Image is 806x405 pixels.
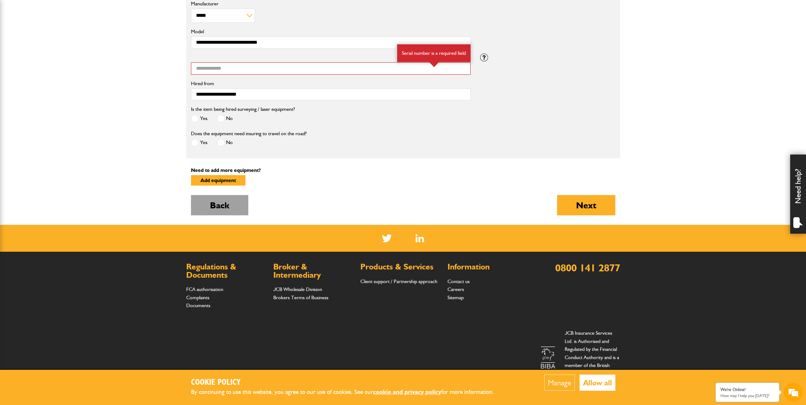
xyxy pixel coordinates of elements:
label: Does the equipment need insuring to travel on the road? [191,131,307,136]
a: LinkedIn [416,234,424,242]
img: Twitter [382,234,392,242]
a: Client support / Partnership approach [360,278,437,284]
a: Sitemap [447,294,464,301]
p: Need to add more equipment? [191,168,615,173]
em: Start Chat [86,195,115,204]
label: Model [191,29,471,34]
img: Linked In [416,234,424,242]
a: 0800 141 2877 [555,262,620,274]
button: Next [557,195,615,215]
div: Chat with us now [33,35,106,44]
a: cookie and privacy policy [373,388,441,396]
label: Yes [191,139,207,147]
a: Brokers Terms of Business [273,294,328,301]
div: Need help? [790,155,806,234]
label: Hired from [191,81,471,86]
p: How may I help you today? [720,393,774,398]
h2: Broker & Intermediary [273,263,354,279]
button: Allow all [580,375,615,391]
div: We're Online! [720,387,774,392]
textarea: Type your message and hit 'Enter' [8,115,116,190]
input: Enter your email address [8,77,116,91]
button: Manage [544,375,575,391]
a: Contact us [447,278,470,284]
a: FCA authorisation [186,286,223,292]
h2: Cookie Policy [191,378,505,388]
img: d_20077148190_company_1631870298795_20077148190 [11,35,27,44]
label: Is the item being hired surveying / laser equipment? [191,107,295,112]
label: No [217,139,233,147]
button: Add equipment [191,175,245,186]
h2: Products & Services [360,263,441,271]
input: Enter your last name [8,59,116,73]
label: Yes [191,115,207,123]
div: Minimize live chat window [104,3,119,18]
h2: Information [447,263,528,271]
button: Back [191,195,248,215]
label: Manufacturer [191,1,471,6]
a: Complaints [186,294,209,301]
div: Serial number is a required field [397,44,471,62]
a: JCB Wholesale Division [273,286,322,292]
p: JCB Insurance Services Ltd. is Authorised and Regulated by the Financial Conduct Authority and is... [565,329,620,386]
p: By continuing to use this website, you agree to our use of cookies. See our for more information. [191,387,505,397]
a: Careers [447,286,464,292]
h2: Regulations & Documents [186,263,267,279]
input: Enter your phone number [8,96,116,110]
label: No [217,115,233,123]
img: error-box-arrow.svg [429,62,439,67]
a: Documents [186,302,210,308]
